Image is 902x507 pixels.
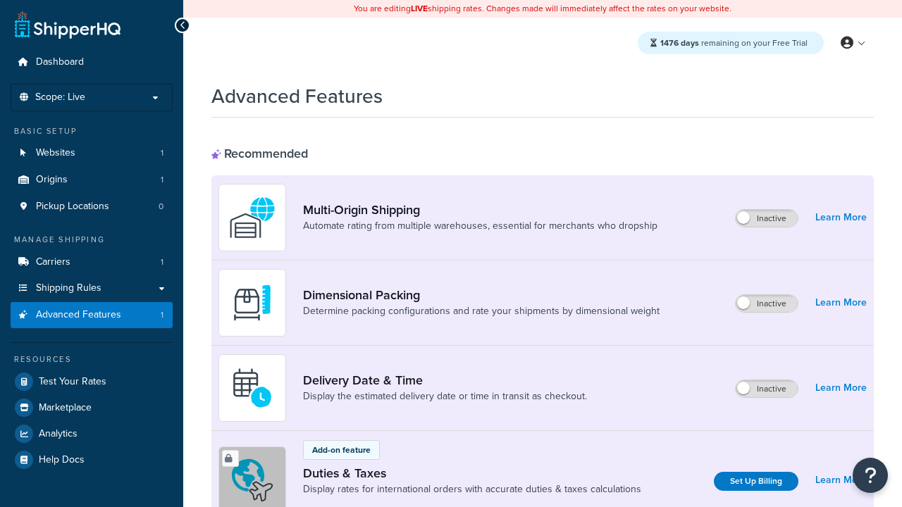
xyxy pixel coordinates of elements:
[11,302,173,328] a: Advanced Features1
[11,275,173,301] a: Shipping Rules
[161,174,163,186] span: 1
[39,376,106,388] span: Test Your Rates
[11,395,173,420] a: Marketplace
[36,201,109,213] span: Pickup Locations
[736,295,798,312] label: Inactive
[36,147,75,159] span: Websites
[660,37,699,49] strong: 1476 days
[11,234,173,246] div: Manage Shipping
[11,167,173,193] a: Origins1
[35,92,85,104] span: Scope: Live
[736,210,798,227] label: Inactive
[11,302,173,328] li: Advanced Features
[11,194,173,220] a: Pickup Locations0
[211,82,383,110] h1: Advanced Features
[36,256,70,268] span: Carriers
[11,447,173,472] a: Help Docs
[660,37,808,49] span: remaining on your Free Trial
[11,194,173,220] li: Pickup Locations
[303,219,657,233] a: Automate rating from multiple warehouses, essential for merchants who dropship
[303,304,660,318] a: Determine packing configurations and rate your shipments by dimensional weight
[815,293,867,313] a: Learn More
[11,369,173,394] a: Test Your Rates
[815,378,867,398] a: Learn More
[39,428,78,440] span: Analytics
[714,472,798,491] a: Set Up Billing
[303,202,657,218] a: Multi-Origin Shipping
[11,167,173,193] li: Origins
[39,402,92,414] span: Marketplace
[11,125,173,137] div: Basic Setup
[161,256,163,268] span: 1
[815,470,867,490] a: Learn More
[853,458,888,493] button: Open Resource Center
[815,208,867,227] a: Learn More
[11,140,173,166] li: Websites
[228,278,277,327] img: DTVBYsAAAAAASUVORK5CYII=
[11,249,173,275] li: Carriers
[11,140,173,166] a: Websites1
[161,147,163,159] span: 1
[303,287,660,303] a: Dimensional Packing
[736,380,798,397] label: Inactive
[211,146,308,161] div: Recommended
[161,309,163,321] span: 1
[159,201,163,213] span: 0
[11,353,173,365] div: Resources
[411,2,428,15] b: LIVE
[11,421,173,446] a: Analytics
[228,193,277,242] img: WatD5o0RtDAAAAAElFTkSuQmCC
[303,373,587,388] a: Delivery Date & Time
[36,309,121,321] span: Advanced Features
[303,465,641,481] a: Duties & Taxes
[11,49,173,75] a: Dashboard
[312,444,371,456] p: Add-on feature
[303,389,587,403] a: Display the estimated delivery date or time in transit as checkout.
[36,174,68,186] span: Origins
[303,482,641,496] a: Display rates for international orders with accurate duties & taxes calculations
[36,56,84,68] span: Dashboard
[228,363,277,413] img: gfkeb5ejjkALwAAAABJRU5ErkJggg==
[11,249,173,275] a: Carriers1
[36,282,101,294] span: Shipping Rules
[39,454,85,466] span: Help Docs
